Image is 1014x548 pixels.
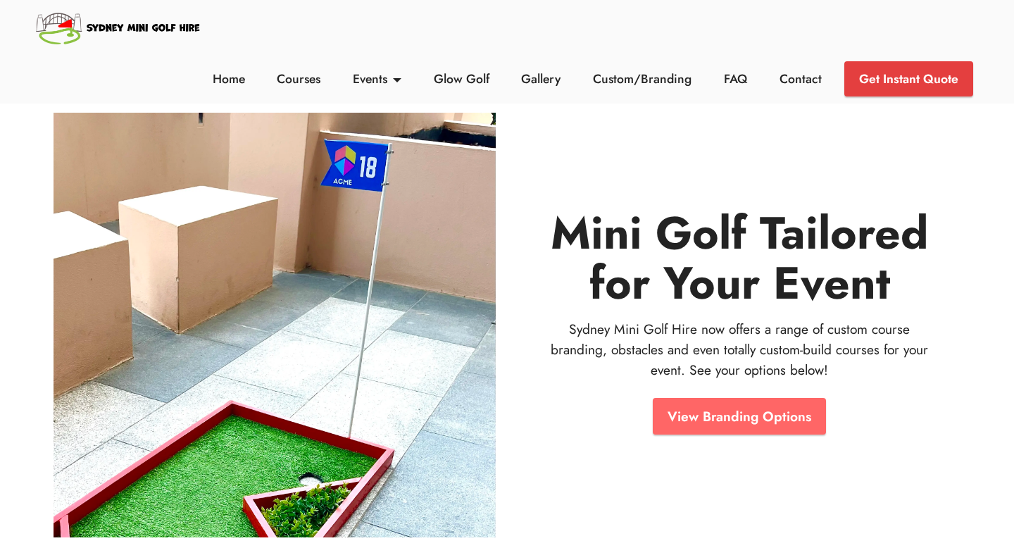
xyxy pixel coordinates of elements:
a: FAQ [720,70,751,88]
a: View Branding Options [653,398,826,435]
img: Sydney Mini Golf Hire [34,7,204,48]
p: Sydney Mini Golf Hire now offers a range of custom course branding, obstacles and even totally cu... [541,319,938,380]
a: Get Instant Quote [844,61,973,96]
a: Custom/Branding [589,70,696,88]
a: Contact [775,70,825,88]
a: Events [349,70,406,88]
a: Glow Golf [430,70,493,88]
a: Gallery [518,70,565,88]
a: Courses [273,70,325,88]
strong: Mini Golf Tailored for Your Event [551,201,928,315]
a: Home [208,70,249,88]
img: Custom Branding Mini Golf [54,113,496,537]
